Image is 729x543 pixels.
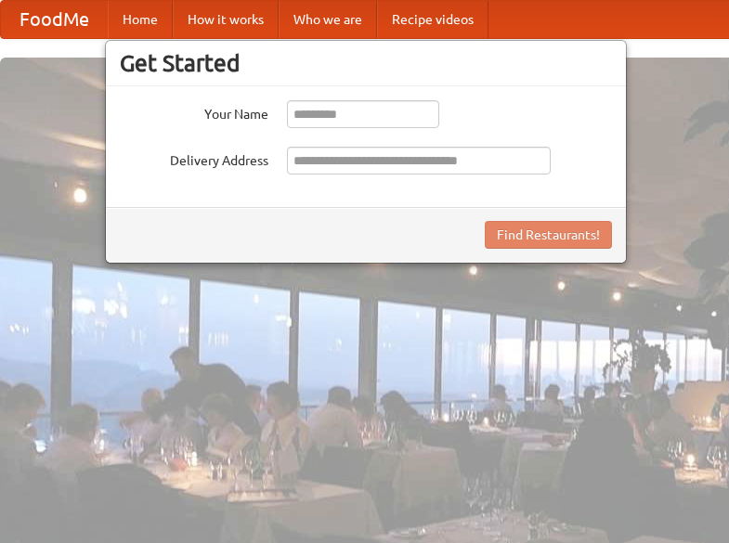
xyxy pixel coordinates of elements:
[377,1,488,38] a: Recipe videos
[173,1,279,38] a: How it works
[120,147,268,170] label: Delivery Address
[279,1,377,38] a: Who we are
[120,49,612,77] h3: Get Started
[108,1,173,38] a: Home
[485,221,612,249] button: Find Restaurants!
[1,1,108,38] a: FoodMe
[120,100,268,123] label: Your Name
